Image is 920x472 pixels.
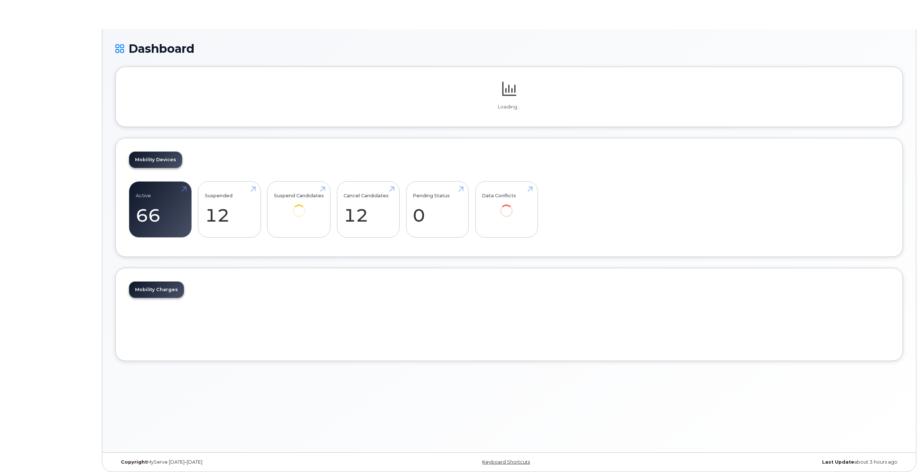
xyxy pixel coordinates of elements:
strong: Copyright [121,459,147,465]
a: Cancel Candidates 12 [344,186,393,234]
strong: Last Update [822,459,854,465]
a: Suspended 12 [205,186,254,234]
a: Mobility Charges [129,282,184,298]
a: Pending Status 0 [413,186,462,234]
a: Data Conflicts [482,186,531,227]
div: about 3 hours ago [641,459,903,465]
a: Keyboard Shortcuts [482,459,530,465]
a: Suspend Candidates [274,186,324,227]
div: MyServe [DATE]–[DATE] [115,459,378,465]
h1: Dashboard [115,42,903,55]
a: Mobility Devices [129,152,182,168]
p: Loading... [129,104,889,110]
a: Active 66 [136,186,185,234]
